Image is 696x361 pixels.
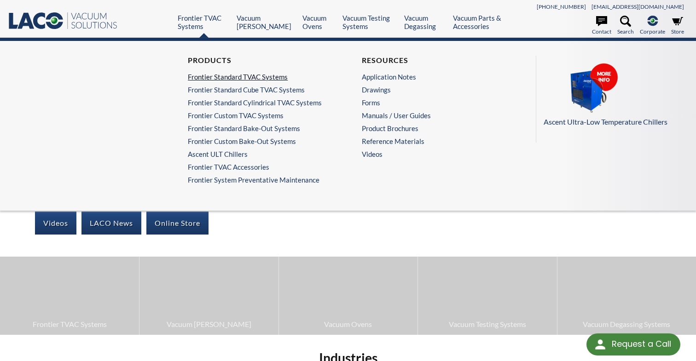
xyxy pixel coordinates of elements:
[544,63,682,128] a: Ascent Ultra-Low Temperature Chillers
[35,212,76,235] a: Videos
[617,16,634,36] a: Search
[612,333,671,355] div: Request a Call
[188,150,330,158] a: Ascent ULT Chillers
[144,318,273,330] span: Vacuum [PERSON_NAME]
[423,318,552,330] span: Vacuum Testing Systems
[362,124,504,132] a: Product Brochures
[237,14,296,30] a: Vacuum [PERSON_NAME]
[671,16,684,36] a: Store
[640,27,665,36] span: Corporate
[592,16,611,36] a: Contact
[362,73,504,81] a: Application Notes
[404,14,446,30] a: Vacuum Degassing
[188,86,330,94] a: Frontier Standard Cube TVAC Systems
[188,56,330,65] h4: Products
[418,257,557,334] a: Vacuum Testing Systems
[188,137,330,145] a: Frontier Custom Bake-Out Systems
[146,212,209,235] a: Online Store
[362,56,504,65] h4: Resources
[362,137,504,145] a: Reference Materials
[302,14,336,30] a: Vacuum Ovens
[562,318,691,330] span: Vacuum Degassing Systems
[178,14,230,30] a: Frontier TVAC Systems
[188,124,330,132] a: Frontier Standard Bake-Out Systems
[342,14,397,30] a: Vacuum Testing Systems
[5,318,134,330] span: Frontier TVAC Systems
[188,176,334,184] a: Frontier System Preventative Maintenance
[362,111,504,120] a: Manuals / User Guides
[537,3,586,10] a: [PHONE_NUMBER]
[139,257,278,334] a: Vacuum [PERSON_NAME]
[188,111,330,120] a: Frontier Custom TVAC Systems
[188,98,330,107] a: Frontier Standard Cylindrical TVAC Systems
[81,212,141,235] a: LACO News
[544,63,636,115] img: Ascent_Chillers_Pods__LVS_.png
[586,333,680,355] div: Request a Call
[362,86,504,94] a: Drawings
[592,3,684,10] a: [EMAIL_ADDRESS][DOMAIN_NAME]
[593,337,608,352] img: round button
[544,116,682,128] p: Ascent Ultra-Low Temperature Chillers
[279,257,418,334] a: Vacuum Ovens
[453,14,516,30] a: Vacuum Parts & Accessories
[188,163,330,171] a: Frontier TVAC Accessories
[557,257,696,334] a: Vacuum Degassing Systems
[362,150,508,158] a: Videos
[284,318,413,330] span: Vacuum Ovens
[362,98,504,107] a: Forms
[188,73,330,81] a: Frontier Standard TVAC Systems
